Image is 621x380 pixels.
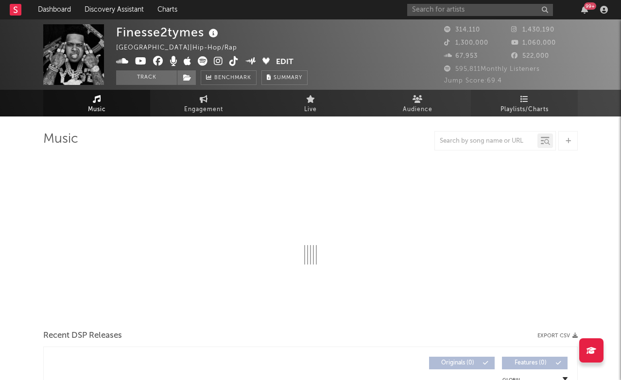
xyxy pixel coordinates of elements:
[444,53,478,59] span: 67,953
[116,42,248,54] div: [GEOGRAPHIC_DATA] | Hip-Hop/Rap
[584,2,596,10] div: 99 +
[502,357,568,369] button: Features(0)
[214,72,251,84] span: Benchmark
[511,40,556,46] span: 1,060,000
[184,104,223,116] span: Engagement
[403,104,432,116] span: Audience
[444,78,502,84] span: Jump Score: 69.4
[364,90,471,116] a: Audience
[116,70,177,85] button: Track
[274,75,302,81] span: Summary
[276,56,293,68] button: Edit
[429,357,495,369] button: Originals(0)
[201,70,257,85] a: Benchmark
[150,90,257,116] a: Engagement
[444,66,540,72] span: 595,811 Monthly Listeners
[537,333,578,339] button: Export CSV
[435,137,537,145] input: Search by song name or URL
[43,90,150,116] a: Music
[511,53,549,59] span: 522,000
[116,24,221,40] div: Finesse2tymes
[500,104,549,116] span: Playlists/Charts
[43,330,122,342] span: Recent DSP Releases
[304,104,317,116] span: Live
[88,104,106,116] span: Music
[444,27,480,33] span: 314,110
[511,27,554,33] span: 1,430,190
[471,90,578,116] a: Playlists/Charts
[407,4,553,16] input: Search for artists
[581,6,588,14] button: 99+
[261,70,308,85] button: Summary
[257,90,364,116] a: Live
[508,360,553,366] span: Features ( 0 )
[435,360,480,366] span: Originals ( 0 )
[444,40,488,46] span: 1,300,000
